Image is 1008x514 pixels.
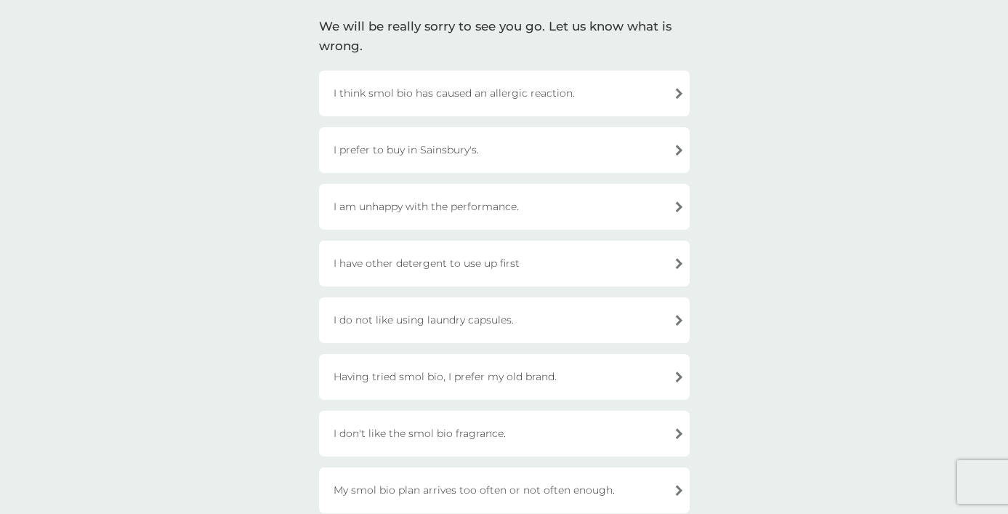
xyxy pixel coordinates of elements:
div: I don't like the smol bio fragrance. [319,411,690,457]
div: I prefer to buy in Sainsbury's. [319,127,690,173]
div: I am unhappy with the performance. [319,184,690,230]
div: My smol bio plan arrives too often or not often enough. [319,467,690,513]
div: Having tried smol bio, I prefer my old brand. [319,354,690,400]
div: I think smol bio has caused an allergic reaction. [319,71,690,116]
div: I do not like using laundry capsules. [319,297,690,343]
div: We will be really sorry to see you go. Let us know what is wrong. [319,17,690,56]
div: I have other detergent to use up first [319,241,690,286]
